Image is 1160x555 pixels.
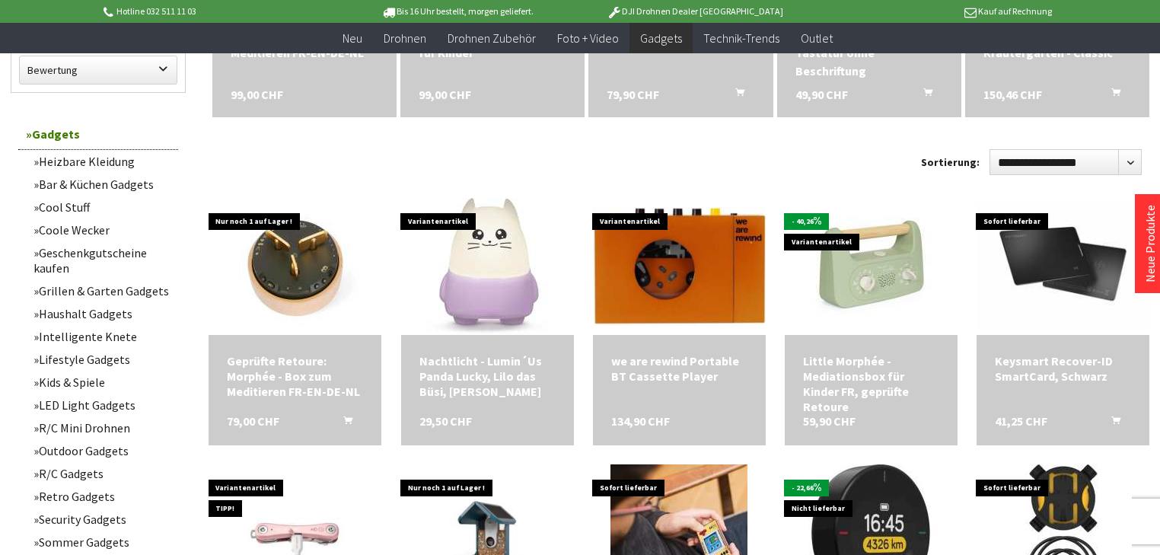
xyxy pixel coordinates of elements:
[803,413,856,429] span: 59,90 CHF
[703,30,779,46] span: Technik-Trends
[26,173,178,196] a: Bar & Küchen Gadgets
[426,198,549,335] img: Nachtlicht - Lumin´Us Panda Lucky, Lilo das Büsi, Basil der Hase
[338,2,575,21] p: Bis 16 Uhr bestellt, morgen geliefert.
[795,85,848,104] span: 49,90 CHF
[26,371,178,394] a: Kids & Spiele
[810,206,932,327] img: Little Morphée - Mediationsbox für Kinder FR, geprüfte Retoure
[557,30,619,46] span: Foto + Video
[983,85,1042,104] span: 150,46 CHF
[640,30,682,46] span: Gadgets
[26,416,178,439] a: R/C Mini Drohnen
[921,150,980,174] label: Sortierung:
[419,353,556,399] a: Nachtlicht - Lumin´Us Panda Lucky, Lilo das Büsi, [PERSON_NAME] 29,50 CHF
[803,353,939,414] a: Little Morphée - Mediationsbox für Kinder FR, geprüfte Retoure 59,90 CHF
[26,462,178,485] a: R/C Gadgets
[801,30,833,46] span: Outlet
[611,353,747,384] a: we are rewind Portable BT Cassette Player 134,90 CHF
[343,30,362,46] span: Neu
[437,23,547,54] a: Drohnen Zubehör
[26,196,178,218] a: Cool Stuff
[231,85,283,104] span: 99,00 CHF
[693,23,790,54] a: Technik-Trends
[373,23,437,54] a: Drohnen
[995,413,1047,429] span: 41,25 CHF
[593,207,766,325] img: we are rewind Portable BT Cassette Player
[227,353,363,399] a: Geprüfte Retoure: Morphée - Box zum Meditieren FR-EN-DE-NL 79,00 CHF In den Warenkorb
[227,198,364,335] img: Geprüfte Retoure: Morphée - Box zum Meditieren FR-EN-DE-NL
[26,218,178,241] a: Coole Wecker
[977,202,1149,331] img: Keysmart Recover-ID SmartCard, Schwarz
[26,241,178,279] a: Geschenkgutscheine kaufen
[384,30,426,46] span: Drohnen
[611,353,747,384] div: we are rewind Portable BT Cassette Player
[419,353,556,399] div: Nachtlicht - Lumin´Us Panda Lucky, Lilo das Büsi, [PERSON_NAME]
[332,23,373,54] a: Neu
[26,279,178,302] a: Grillen & Garten Gadgets
[576,2,814,21] p: DJI Drohnen Dealer [GEOGRAPHIC_DATA]
[100,2,338,21] p: Hotline 032 511 11 03
[1093,85,1130,105] button: In den Warenkorb
[448,30,536,46] span: Drohnen Zubehör
[607,85,659,104] span: 79,90 CHF
[26,508,178,531] a: Security Gadgets
[995,353,1131,384] div: Keysmart Recover-ID SmartCard, Schwarz
[803,353,939,414] div: Little Morphée - Mediationsbox für Kinder FR, geprüfte Retoure
[26,439,178,462] a: Outdoor Gadgets
[26,325,178,348] a: Intelligente Knete
[1142,205,1158,282] a: Neue Produkte
[419,85,471,104] span: 99,00 CHF
[1093,413,1130,433] button: In den Warenkorb
[814,2,1051,21] p: Kauf auf Rechnung
[26,302,178,325] a: Haushalt Gadgets
[18,119,178,150] a: Gadgets
[790,23,843,54] a: Outlet
[419,413,472,429] span: 29,50 CHF
[227,353,363,399] div: Geprüfte Retoure: Morphée - Box zum Meditieren FR-EN-DE-NL
[995,353,1131,384] a: Keysmart Recover-ID SmartCard, Schwarz 41,25 CHF In den Warenkorb
[227,413,279,429] span: 79,00 CHF
[26,394,178,416] a: LED Light Gadgets
[325,413,362,433] button: In den Warenkorb
[26,150,178,173] a: Heizbare Kleidung
[611,413,670,429] span: 134,90 CHF
[547,23,629,54] a: Foto + Video
[26,531,178,553] a: Sommer Gadgets
[717,85,754,105] button: In den Warenkorb
[20,56,177,84] label: Bewertung
[26,485,178,508] a: Retro Gadgets
[26,348,178,371] a: Lifestyle Gadgets
[905,85,942,105] button: In den Warenkorb
[629,23,693,54] a: Gadgets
